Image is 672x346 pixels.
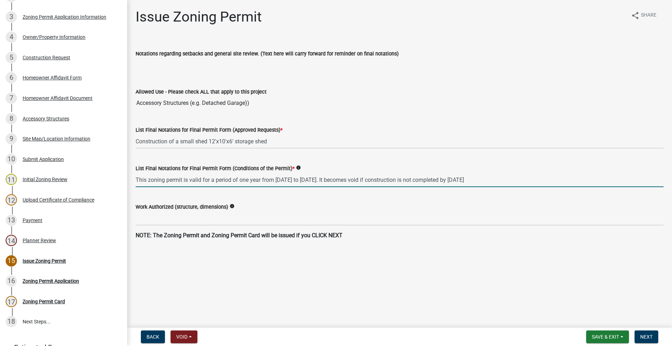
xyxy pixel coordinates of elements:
[6,235,17,246] div: 14
[23,238,56,243] div: Planner Review
[23,96,93,101] div: Homeowner Affidavit Document
[136,205,228,210] label: Work Authorized (structure, dimensions)
[176,334,188,340] span: Void
[136,128,283,133] label: List Final Notations for Final Permit Form (Approved Requests)
[640,334,653,340] span: Next
[6,72,17,83] div: 6
[23,136,90,141] div: Site Map/Location Information
[23,279,79,284] div: Zoning Permit Application
[6,113,17,124] div: 8
[136,8,262,25] h1: Issue Zoning Permit
[136,166,295,171] label: List Final Notations for Final Permit Form (Conditions of the Permit)
[6,154,17,165] div: 10
[586,330,629,343] button: Save & Exit
[6,133,17,144] div: 9
[592,334,619,340] span: Save & Exit
[23,14,106,19] div: Zoning Permit Application Information
[141,330,165,343] button: Back
[230,204,234,209] i: info
[23,218,42,223] div: Payment
[296,165,301,170] i: info
[6,174,17,185] div: 11
[136,52,399,56] label: Notations regarding setbacks and general site review. (Text here will carry forward for reminder ...
[631,11,640,20] i: share
[23,55,70,60] div: Construction Request
[641,11,656,20] span: Share
[6,316,17,327] div: 18
[23,116,69,121] div: Accessory Structures
[147,334,159,340] span: Back
[6,275,17,287] div: 16
[6,296,17,307] div: 17
[23,258,66,263] div: Issue Zoning Permit
[6,255,17,267] div: 15
[171,330,197,343] button: Void
[6,31,17,43] div: 4
[23,75,82,80] div: Homeowner Affidavit Form
[23,197,94,202] div: Upload Certificate of Compliance
[625,8,662,22] button: shareShare
[136,232,343,239] strong: NOTE: The Zoning Permit and Zoning Permit Card will be issued if you CLICK NEXT
[23,299,65,304] div: Zoning Permit Card
[6,11,17,23] div: 3
[136,90,267,95] label: Allowed Use - Please check ALL that apply to this project
[6,194,17,205] div: 12
[6,93,17,104] div: 7
[635,330,658,343] button: Next
[23,157,64,162] div: Submit Application
[23,177,67,182] div: Initial Zoning Review
[6,215,17,226] div: 13
[6,52,17,63] div: 5
[23,35,85,40] div: Owner/Property Information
